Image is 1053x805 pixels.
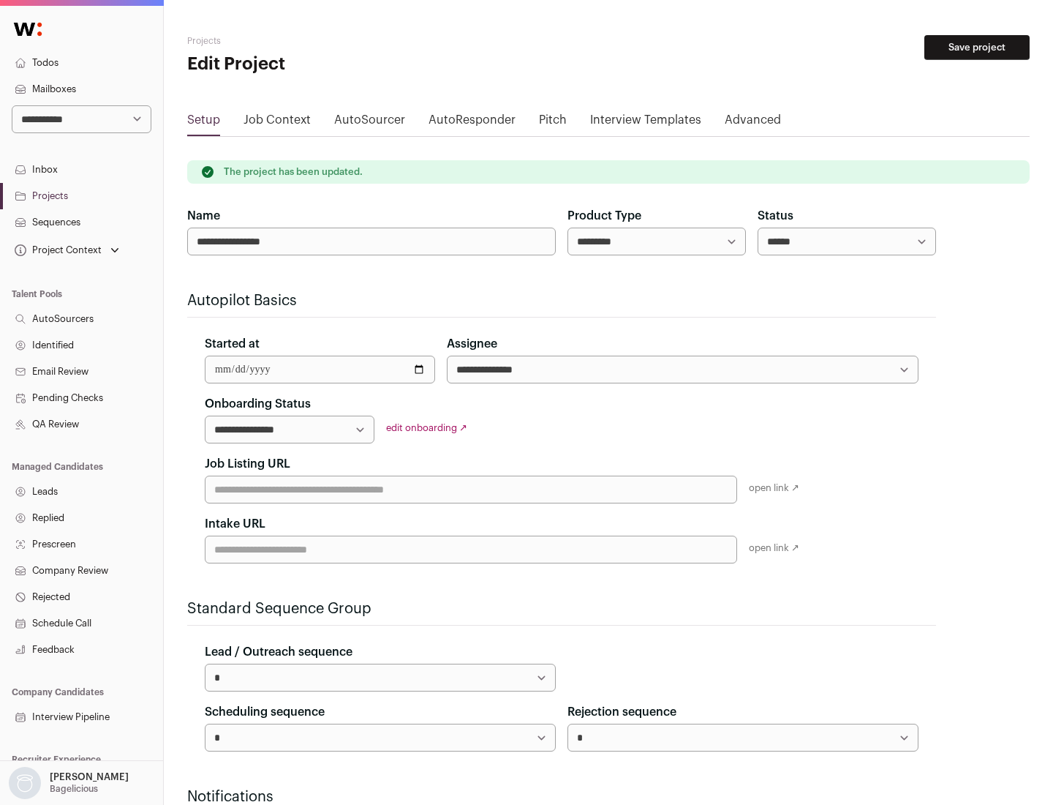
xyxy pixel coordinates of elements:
img: Wellfound [6,15,50,44]
p: Bagelicious [50,783,98,795]
h2: Autopilot Basics [187,291,936,311]
h2: Standard Sequence Group [187,599,936,619]
h2: Projects [187,35,468,47]
button: Open dropdown [6,767,132,799]
label: Job Listing URL [205,455,290,473]
a: edit onboarding ↗ [386,423,467,433]
a: Setup [187,111,220,135]
a: Advanced [725,111,781,135]
label: Lead / Outreach sequence [205,643,352,661]
a: Pitch [539,111,567,135]
label: Onboarding Status [205,395,311,413]
button: Open dropdown [12,240,122,261]
a: Interview Templates [590,111,701,135]
label: Status [758,207,793,225]
p: [PERSON_NAME] [50,771,129,783]
label: Assignee [447,335,497,353]
label: Scheduling sequence [205,703,325,721]
label: Intake URL [205,515,265,533]
p: The project has been updated. [224,166,363,178]
label: Name [187,207,220,225]
label: Started at [205,335,260,353]
label: Rejection sequence [567,703,676,721]
button: Save project [924,35,1030,60]
h1: Edit Project [187,53,468,76]
img: nopic.png [9,767,41,799]
a: Job Context [244,111,311,135]
a: AutoSourcer [334,111,405,135]
a: AutoResponder [429,111,516,135]
div: Project Context [12,244,102,256]
label: Product Type [567,207,641,225]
